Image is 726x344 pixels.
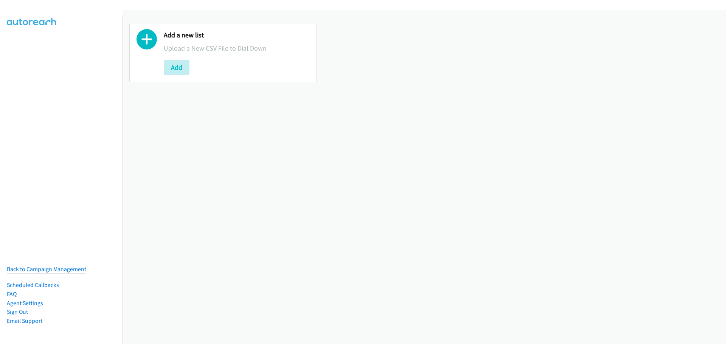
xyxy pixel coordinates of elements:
[7,317,42,324] a: Email Support
[7,299,43,307] a: Agent Settings
[164,31,310,40] h2: Add a new list
[7,290,17,298] a: FAQ
[7,265,86,273] a: Back to Campaign Management
[7,308,28,315] a: Sign Out
[164,43,310,53] p: Upload a New CSV File to Dial Down
[164,60,189,75] button: Add
[662,311,720,338] iframe: Checklist
[7,281,59,288] a: Scheduled Callbacks
[704,142,726,202] iframe: Resource Center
